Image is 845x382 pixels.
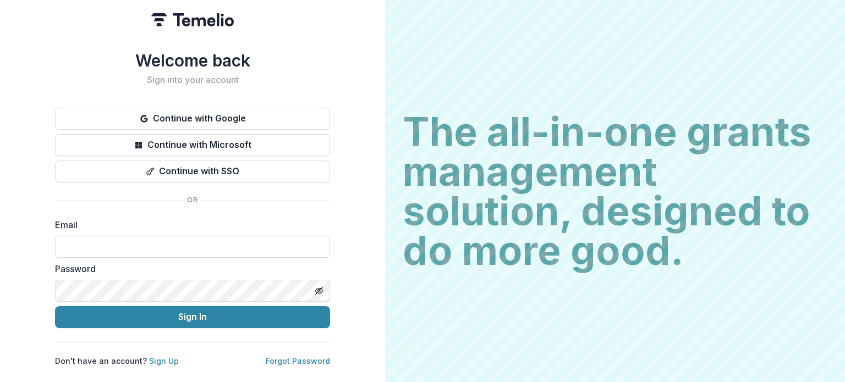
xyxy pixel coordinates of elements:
[55,108,330,130] button: Continue with Google
[55,75,330,85] h2: Sign into your account
[55,160,330,182] button: Continue with SSO
[55,134,330,156] button: Continue with Microsoft
[310,282,328,300] button: Toggle password visibility
[55,218,323,231] label: Email
[55,355,179,367] p: Don't have an account?
[151,13,234,26] img: Temelio
[55,262,323,275] label: Password
[149,356,179,366] a: Sign Up
[55,51,330,70] h1: Welcome back
[55,306,330,328] button: Sign In
[266,356,330,366] a: Forgot Password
